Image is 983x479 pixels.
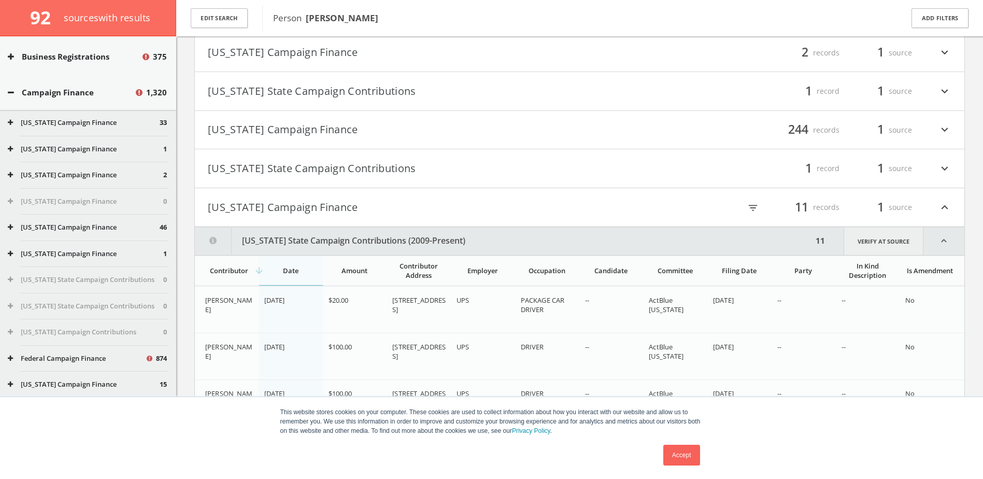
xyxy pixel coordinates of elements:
[191,8,248,29] button: Edit Search
[801,159,817,177] span: 1
[264,342,285,351] span: [DATE]
[850,82,912,100] div: source
[8,327,163,337] button: [US_STATE] Campaign Contributions
[205,342,252,361] span: [PERSON_NAME]
[850,121,912,139] div: source
[777,44,839,62] div: records
[280,407,703,435] p: This website stores cookies on your computer. These cookies are used to collect information about...
[713,342,734,351] span: [DATE]
[801,82,817,100] span: 1
[873,44,889,62] span: 1
[777,266,830,275] div: Party
[521,295,564,314] span: PACKAGE CAR DRIVER
[160,379,167,390] span: 15
[521,342,544,351] span: DRIVER
[273,12,378,24] span: Person
[457,295,469,305] span: UPS
[329,342,352,351] span: $100.00
[264,389,285,398] span: [DATE]
[457,389,469,398] span: UPS
[585,389,589,398] span: --
[873,159,889,177] span: 1
[938,82,951,100] i: expand_more
[163,249,167,259] span: 1
[8,275,163,285] button: [US_STATE] State Campaign Contributions
[777,160,839,177] div: record
[585,342,589,351] span: --
[905,295,915,305] span: No
[797,44,813,62] span: 2
[208,199,580,216] button: [US_STATE] Campaign Finance
[938,199,951,216] i: expand_less
[208,121,580,139] button: [US_STATE] Campaign Finance
[306,12,378,24] b: [PERSON_NAME]
[512,427,550,434] a: Privacy Policy
[160,222,167,233] span: 46
[8,196,163,207] button: [US_STATE] Campaign Finance
[208,44,580,62] button: [US_STATE] Campaign Finance
[905,389,915,398] span: No
[205,266,253,275] div: Contributor
[747,202,759,214] i: filter_list
[195,227,813,255] button: [US_STATE] State Campaign Contributions (2009-Present)
[264,266,317,275] div: Date
[64,11,151,24] span: source s with results
[777,121,839,139] div: records
[163,170,167,180] span: 2
[911,8,968,29] button: Add Filters
[8,170,163,180] button: [US_STATE] Campaign Finance
[205,295,252,314] span: [PERSON_NAME]
[163,144,167,154] span: 1
[585,295,589,305] span: --
[649,266,702,275] div: Committee
[8,354,145,364] button: Federal Campaign Finance
[713,266,766,275] div: Filing Date
[8,118,160,128] button: [US_STATE] Campaign Finance
[329,389,352,398] span: $100.00
[8,144,163,154] button: [US_STATE] Campaign Finance
[457,342,469,351] span: UPS
[8,249,163,259] button: [US_STATE] Campaign Finance
[777,342,781,351] span: --
[208,82,580,100] button: [US_STATE] State Campaign Contributions
[146,87,167,98] span: 1,320
[649,389,683,407] span: ActBlue [US_STATE]
[850,160,912,177] div: source
[713,389,734,398] span: [DATE]
[585,266,637,275] div: Candidate
[842,342,846,351] span: --
[923,227,964,255] i: expand_less
[329,295,349,305] span: $20.00
[841,261,894,280] div: In Kind Description
[790,198,813,216] span: 11
[457,266,509,275] div: Employer
[938,121,951,139] i: expand_more
[163,275,167,285] span: 0
[850,44,912,62] div: source
[153,51,167,63] span: 375
[777,295,781,305] span: --
[777,389,781,398] span: --
[30,5,60,30] span: 92
[392,389,446,407] span: [STREET_ADDRESS]
[844,227,923,255] a: Verify at source
[777,82,839,100] div: record
[163,196,167,207] span: 0
[254,265,264,276] i: arrow_downward
[873,82,889,100] span: 1
[328,266,381,275] div: Amount
[392,261,445,280] div: Contributor Address
[8,379,160,390] button: [US_STATE] Campaign Finance
[842,295,846,305] span: --
[713,295,734,305] span: [DATE]
[777,199,839,216] div: records
[842,389,846,398] span: --
[521,389,544,398] span: DRIVER
[205,389,252,407] span: [PERSON_NAME]
[160,118,167,128] span: 33
[8,87,134,98] button: Campaign Finance
[208,160,580,177] button: [US_STATE] State Campaign Contributions
[8,301,163,312] button: [US_STATE] State Campaign Contributions
[905,266,954,275] div: Is Amendment
[905,342,915,351] span: No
